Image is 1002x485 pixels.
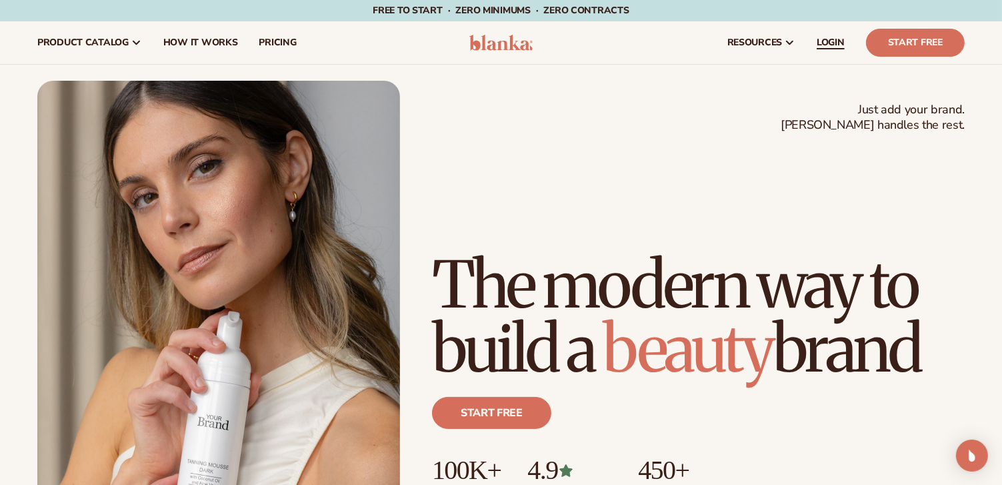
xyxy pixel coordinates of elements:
a: LOGIN [806,21,855,64]
a: product catalog [27,21,153,64]
div: Open Intercom Messenger [956,440,988,472]
a: Start Free [866,29,965,57]
p: 4.9 [527,456,611,485]
span: Free to start · ZERO minimums · ZERO contracts [373,4,629,17]
img: logo [469,35,533,51]
span: product catalog [37,37,129,48]
p: 450+ [638,456,739,485]
a: How It Works [153,21,249,64]
a: Start free [432,397,551,429]
span: How It Works [163,37,238,48]
a: resources [717,21,806,64]
h1: The modern way to build a brand [432,253,965,381]
span: beauty [603,309,773,389]
span: Just add your brand. [PERSON_NAME] handles the rest. [781,102,965,133]
p: 100K+ [432,456,501,485]
a: pricing [248,21,307,64]
span: resources [727,37,782,48]
span: LOGIN [817,37,845,48]
span: pricing [259,37,296,48]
